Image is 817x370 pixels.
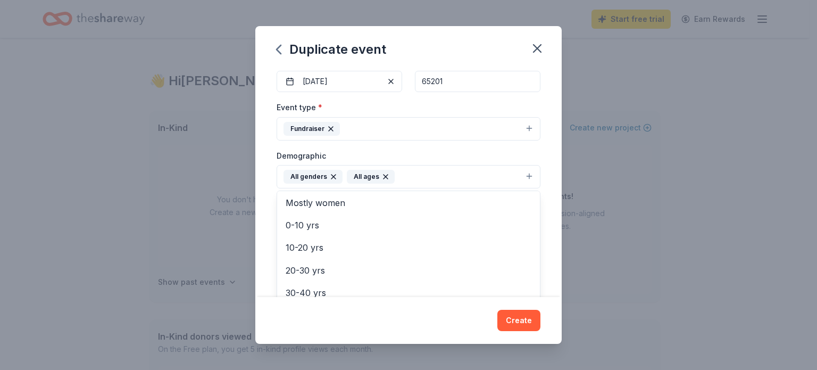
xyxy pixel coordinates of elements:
[286,196,531,210] span: Mostly women
[284,170,343,184] div: All genders
[286,286,531,300] span: 30-40 yrs
[286,264,531,277] span: 20-30 yrs
[286,241,531,254] span: 10-20 yrs
[286,218,531,232] span: 0-10 yrs
[277,165,540,188] button: All gendersAll ages
[277,191,540,318] div: All gendersAll ages
[347,170,395,184] div: All ages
